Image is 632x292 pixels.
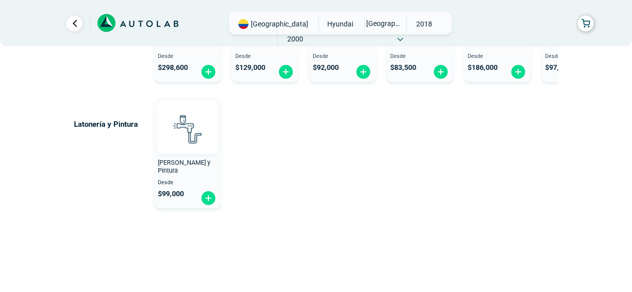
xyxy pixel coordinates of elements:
[323,16,358,31] span: HYUNDAI
[407,16,442,31] span: 2018
[468,63,498,72] span: $ 186,000
[154,97,221,208] button: [PERSON_NAME] y Pintura Desde $99,000
[251,19,308,29] span: [GEOGRAPHIC_DATA]
[545,63,571,72] span: $ 97,300
[510,64,526,79] img: fi_plus-circle2.svg
[158,63,188,72] span: $ 298,600
[74,117,151,131] p: Latonería y Pintura
[355,64,371,79] img: fi_plus-circle2.svg
[313,63,339,72] span: $ 92,000
[235,53,295,60] span: Desde
[165,107,209,151] img: latoneria_y_pintura-v3.svg
[278,64,294,79] img: fi_plus-circle2.svg
[545,53,605,60] span: Desde
[235,63,265,72] span: $ 129,000
[158,180,217,186] span: Desde
[66,15,82,31] a: Ir al paso anterior
[158,159,210,175] span: [PERSON_NAME] y Pintura
[158,53,217,60] span: Desde
[433,64,449,79] img: fi_plus-circle2.svg
[390,63,416,72] span: $ 83,500
[468,53,527,60] span: Desde
[158,190,184,198] span: $ 99,000
[278,31,313,46] span: 2000
[172,102,202,132] img: AD0BCuuxAAAAAElFTkSuQmCC
[200,190,216,206] img: fi_plus-circle2.svg
[200,64,216,79] img: fi_plus-circle2.svg
[390,53,450,60] span: Desde
[235,32,269,48] span: Alineación y Balanceo
[365,16,400,30] span: [GEOGRAPHIC_DATA]
[313,53,372,60] span: Desde
[238,19,248,29] img: Flag of COLOMBIA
